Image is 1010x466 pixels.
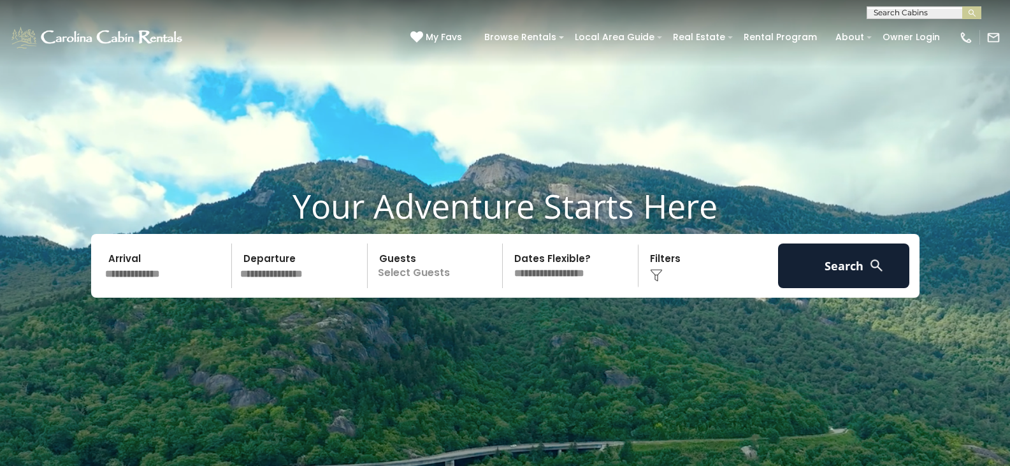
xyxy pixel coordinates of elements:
a: Local Area Guide [568,27,661,47]
a: Real Estate [667,27,732,47]
p: Select Guests [372,244,503,288]
img: filter--v1.png [650,269,663,282]
a: Rental Program [737,27,823,47]
img: phone-regular-white.png [959,31,973,45]
h1: Your Adventure Starts Here [10,186,1000,226]
a: Owner Login [876,27,946,47]
span: My Favs [426,31,462,44]
a: Browse Rentals [478,27,563,47]
img: search-regular-white.png [869,258,884,273]
img: mail-regular-white.png [986,31,1000,45]
button: Search [778,244,910,288]
a: About [829,27,870,47]
img: White-1-1-2.png [10,25,186,50]
a: My Favs [410,31,465,45]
